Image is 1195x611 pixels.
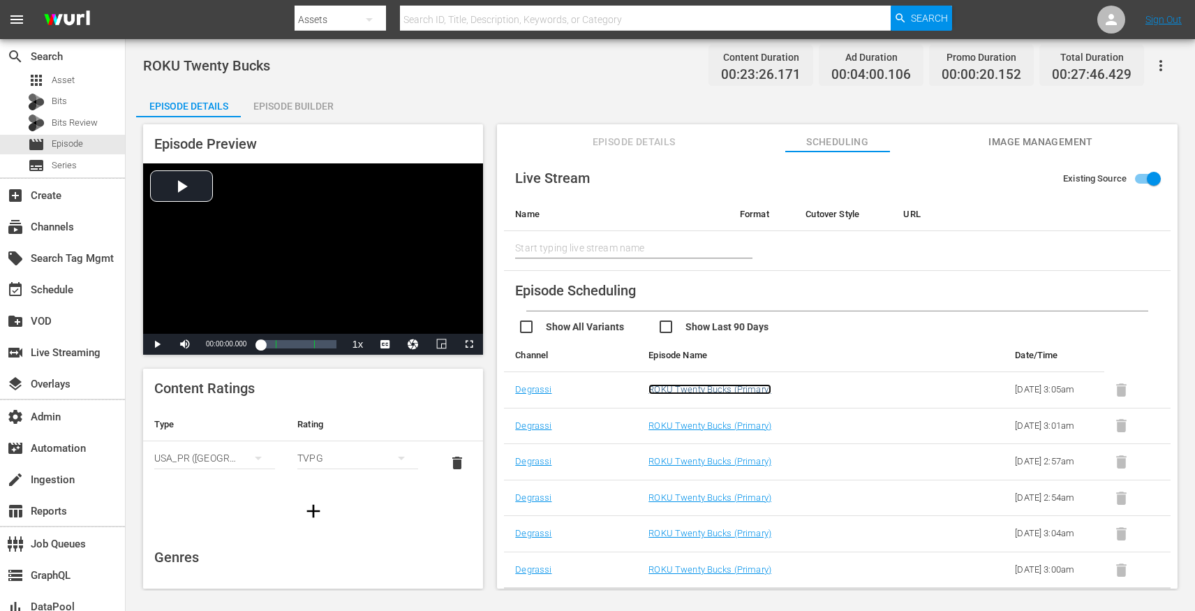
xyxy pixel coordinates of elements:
[7,536,24,552] span: Job Queues
[440,446,474,480] button: delete
[515,282,636,299] span: Episode Scheduling
[7,344,24,361] span: Live Streaming
[234,577,440,610] th: Genres
[7,187,24,204] span: Create
[892,198,1148,231] th: URL
[52,94,67,108] span: Bits
[143,163,483,355] div: Video Player
[648,564,771,575] a: ROKU Twenty Bucks (Primary)
[648,384,771,395] a: ROKU Twenty Bucks (Primary)
[28,94,45,110] div: Bits
[515,170,590,186] span: Live Stream
[648,420,771,431] a: ROKU Twenty Bucks (Primary)
[1004,552,1104,588] td: [DATE] 3:00am
[34,3,101,36] img: ans4CAIJ8jUAAAAAAAAAAAAAAAAAAAAAAAAgQb4GAAAAAAAAAAAAAAAAAAAAAAAAJMjXAAAAAAAAAAAAAAAAAAAAAAAAgAT5G...
[942,67,1021,83] span: 00:00:20.152
[52,137,83,151] span: Episode
[515,528,551,538] a: Degrassi
[648,528,771,538] a: ROKU Twenty Bucks (Primary)
[52,73,75,87] span: Asset
[721,67,801,83] span: 00:23:26.171
[1004,408,1104,444] td: [DATE] 3:01am
[143,408,286,441] th: Type
[515,492,551,503] a: Degrassi
[648,456,771,466] a: ROKU Twenty Bucks (Primary)
[515,564,551,575] a: Degrassi
[891,6,952,31] button: Search
[1004,516,1104,552] td: [DATE] 3:04am
[286,408,429,441] th: Rating
[637,339,937,372] th: Episode Name
[449,455,466,471] span: delete
[7,250,24,267] span: Search Tag Mgmt
[7,281,24,298] span: Schedule
[154,380,255,397] span: Content Ratings
[515,384,551,395] a: Degrassi
[1052,47,1131,67] div: Total Duration
[427,334,455,355] button: Picture-in-Picture
[1145,14,1182,25] a: Sign Out
[136,89,241,117] button: Episode Details
[28,136,45,153] span: Episode
[831,67,911,83] span: 00:04:00.106
[504,198,729,231] th: Name
[206,340,246,348] span: 00:00:00.000
[785,133,890,151] span: Scheduling
[371,334,399,355] button: Captions
[7,219,24,235] span: Channels
[1004,372,1104,408] td: [DATE] 3:05am
[455,334,483,355] button: Fullscreen
[515,420,551,431] a: Degrassi
[343,334,371,355] button: Playback Rate
[154,135,257,152] span: Episode Preview
[7,471,24,488] span: Ingestion
[831,47,911,67] div: Ad Duration
[515,456,551,466] a: Degrassi
[143,408,483,485] table: simple table
[143,577,234,610] th: Type
[136,89,241,123] div: Episode Details
[154,549,199,566] span: Genres
[729,198,794,231] th: Format
[399,334,427,355] button: Jump To Time
[143,57,270,74] span: ROKU Twenty Bucks
[7,48,24,65] span: Search
[942,47,1021,67] div: Promo Duration
[1052,67,1131,83] span: 00:27:46.429
[241,89,346,117] button: Episode Builder
[581,133,686,151] span: Episode Details
[7,440,24,457] span: Automation
[52,116,98,130] span: Bits Review
[721,47,801,67] div: Content Duration
[504,339,637,372] th: Channel
[988,133,1093,151] span: Image Management
[1004,339,1104,372] th: Date/Time
[7,567,24,584] span: GraphQL
[143,334,171,355] button: Play
[260,340,336,348] div: Progress Bar
[911,6,948,31] span: Search
[297,439,418,478] div: TVPG
[1004,444,1104,480] td: [DATE] 2:57am
[1063,172,1127,186] span: Existing Source
[7,408,24,425] span: Admin
[794,198,892,231] th: Cutover Style
[154,439,275,478] div: USA_PR ([GEOGRAPHIC_DATA])
[241,89,346,123] div: Episode Builder
[7,313,24,330] span: VOD
[648,492,771,503] a: ROKU Twenty Bucks (Primary)
[28,72,45,89] span: Asset
[7,503,24,520] span: Reports
[52,159,77,172] span: Series
[171,334,199,355] button: Mute
[28,157,45,174] span: Series
[1004,480,1104,516] td: [DATE] 2:54am
[7,376,24,392] span: Overlays
[8,11,25,28] span: menu
[28,115,45,131] div: Bits Review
